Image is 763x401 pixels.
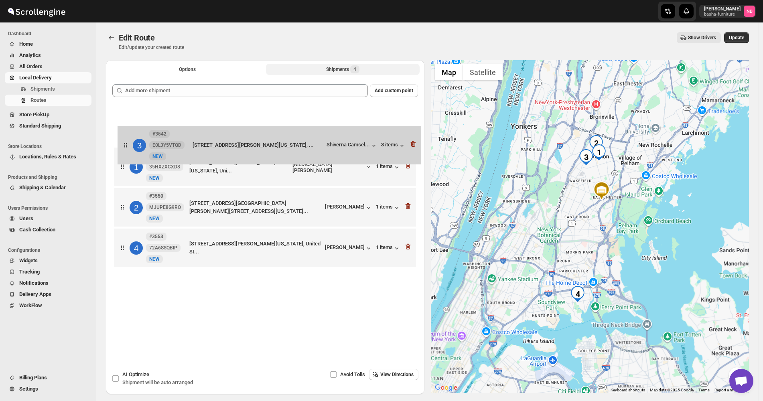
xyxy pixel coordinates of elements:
button: Widgets [5,255,91,266]
div: 3 [578,149,594,165]
button: Users [5,213,91,224]
text: NB [747,9,753,14]
span: Edit Route [119,33,155,43]
span: Shipping & Calendar [19,184,66,190]
span: Analytics [19,52,41,58]
button: Home [5,38,91,50]
span: Show Drivers [688,34,716,41]
span: Products and Shipping [8,174,92,180]
span: Locations, Rules & Rates [19,154,76,160]
span: Local Delivery [19,75,52,81]
span: Options [179,66,196,73]
button: WorkFlow [5,300,91,311]
span: Users [19,215,33,221]
span: Cash Collection [19,227,55,233]
button: Keyboard shortcuts [611,387,645,393]
span: Tracking [19,269,40,275]
span: Settings [19,386,38,392]
div: Shipments [326,65,359,73]
a: Terms (opens in new tab) [698,388,710,392]
button: Shipments [5,83,91,95]
button: Selected Shipments [266,64,420,75]
span: View Directions [380,371,414,378]
span: Avoid Tolls [340,371,365,377]
span: Configurations [8,247,92,253]
button: Show Drivers [677,32,721,43]
span: Store PickUp [19,111,49,117]
button: Locations, Rules & Rates [5,151,91,162]
button: Notifications [5,277,91,289]
button: Map camera controls [729,367,745,383]
button: Settings [5,383,91,395]
button: Show satellite imagery [463,64,503,80]
button: View Directions [369,369,418,380]
button: Add custom point [370,84,418,97]
div: 1 [591,144,607,160]
span: WorkFlow [19,302,42,308]
div: 2 [588,135,604,151]
img: ScrollEngine [6,1,67,21]
span: Map data ©2025 Google [650,388,694,392]
span: Routes [30,97,47,103]
span: Dashboard [8,30,92,37]
button: Analytics [5,50,91,61]
button: Tracking [5,266,91,277]
button: Show street map [435,64,463,80]
button: Routes [5,95,91,106]
div: 4 [570,286,586,302]
p: Edit/update your created route [119,44,184,51]
span: Shipment will be auto arranged [122,379,193,385]
button: Routes [106,32,117,43]
button: Update [724,32,749,43]
button: User menu [699,5,756,18]
span: Widgets [19,257,38,263]
a: Report a map error [714,388,747,392]
button: Shipping & Calendar [5,182,91,193]
span: Notifications [19,280,49,286]
span: AI Optimize [122,371,149,377]
span: Users Permissions [8,205,92,211]
span: Nael Basha [744,6,755,17]
div: Open chat [729,369,753,393]
button: Delivery Apps [5,289,91,300]
p: basha-furniture [704,12,741,17]
span: Update [729,34,744,41]
span: Add custom point [375,87,413,94]
span: Store Locations [8,143,92,150]
span: Shipments [30,86,55,92]
img: Google [433,383,459,393]
p: [PERSON_NAME] [704,6,741,12]
span: 4 [353,66,356,73]
a: Open this area in Google Maps (opens a new window) [433,383,459,393]
input: Add more shipment [125,84,368,97]
button: Billing Plans [5,372,91,383]
div: Selected Shipments [106,78,424,341]
span: All Orders [19,63,43,69]
button: All Route Options [111,64,264,75]
span: Delivery Apps [19,291,51,297]
span: Billing Plans [19,375,47,381]
span: Home [19,41,33,47]
span: Standard Shipping [19,123,61,129]
button: Cash Collection [5,224,91,235]
button: All Orders [5,61,91,72]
